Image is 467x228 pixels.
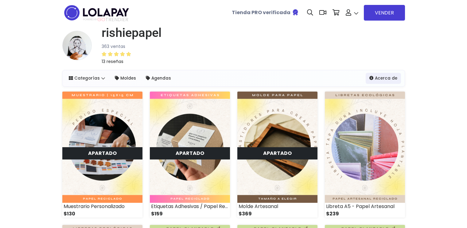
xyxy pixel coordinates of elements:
div: Libreta A5 - Papel Artesanal [325,203,405,210]
div: Etiquetas Adhesivas / Papel Reciclado [150,203,230,210]
h1: rishiepapel [102,26,162,40]
div: $159 [150,210,230,218]
small: 363 ventas [102,43,125,49]
div: Sólo tu puedes verlo en tu tienda [150,147,230,159]
span: TRENDIER [83,17,128,22]
a: Libreta A5 - Papel Artesanal $239 [325,92,405,218]
div: $130 [62,210,142,218]
a: APARTADO Etiquetas Adhesivas / Papel Reciclado $159 [150,92,230,218]
a: Categorías [65,73,109,84]
div: Muestrario Personalizado [62,203,142,210]
a: APARTADO Muestrario Personalizado $130 [62,92,142,218]
div: $369 [237,210,317,218]
img: small_1736567824501.png [325,92,405,203]
a: rishiepapel [97,26,162,40]
img: small_1742618344041.png [150,92,230,203]
img: small_1751527752302.png [62,92,142,203]
small: 13 reseñas [102,58,123,65]
a: APARTADO Molde Artesanal $369 [237,92,317,218]
a: Acerca de [366,73,401,84]
div: Sólo tu puedes verlo en tu tienda [237,147,317,159]
div: Molde Artesanal [237,203,317,210]
div: 5 / 5 [102,50,131,58]
img: Tienda verificada [292,9,299,16]
a: 13 reseñas [102,50,162,65]
img: small_1733474042194.png [237,92,317,203]
a: Agendas [142,73,175,84]
div: Sólo tu puedes verlo en tu tienda [62,147,142,159]
span: GO [97,16,105,23]
span: POWERED BY [83,18,97,21]
a: Moldes [111,73,140,84]
img: logo [62,3,131,22]
a: VENDER [364,5,405,21]
div: $239 [325,210,405,218]
b: Tienda PRO verificada [232,9,290,16]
